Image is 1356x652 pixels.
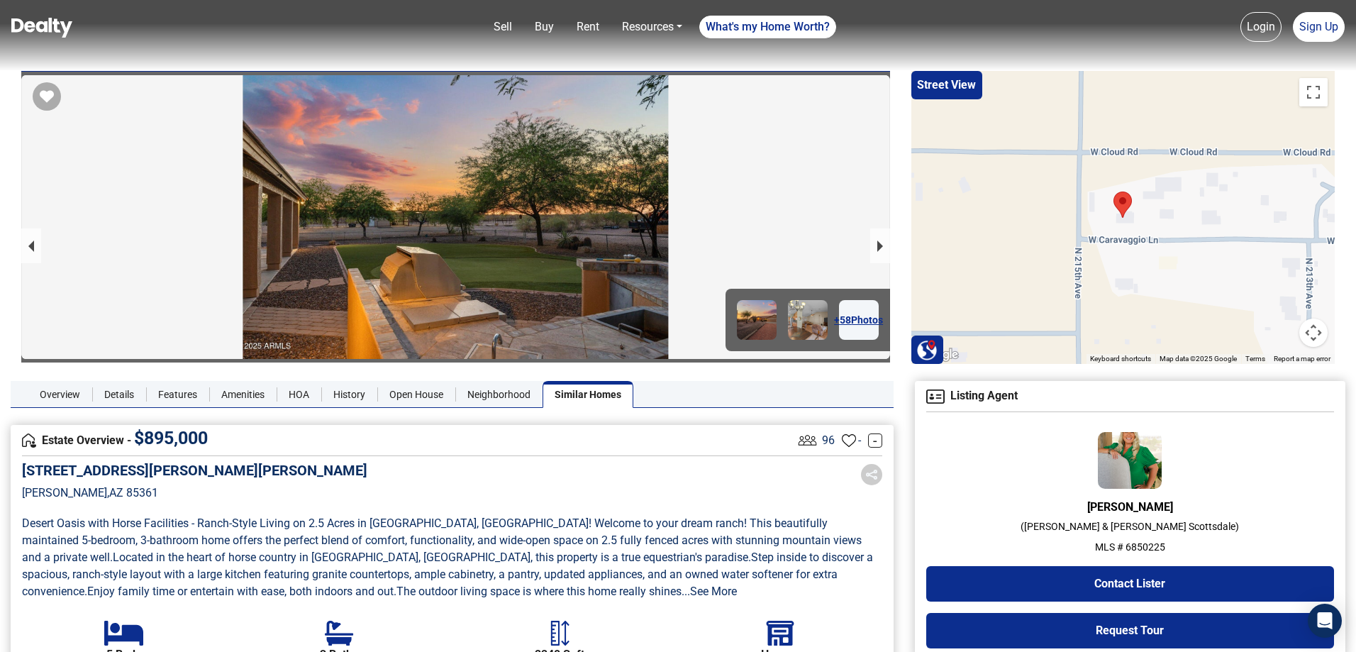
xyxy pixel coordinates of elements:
[1293,12,1345,42] a: Sign Up
[926,566,1334,602] button: Contact Lister
[146,381,209,408] a: Features
[22,485,367,502] p: [PERSON_NAME] , AZ 85361
[839,300,879,340] a: +58Photos
[377,381,455,408] a: Open House
[1160,355,1237,363] span: Map data ©2025 Google
[87,585,396,598] span: Enjoy family time or entertain with ease, both indoors and out .
[22,433,795,448] h4: Estate Overview -
[926,540,1334,555] p: MLS # 6850225
[571,13,605,41] a: Rent
[926,500,1334,514] h6: [PERSON_NAME]
[113,551,751,564] span: Located in the heart of horse country in [GEOGRAPHIC_DATA], [GEOGRAPHIC_DATA], this property is a...
[92,381,146,408] a: Details
[870,228,890,263] button: next slide / item
[616,13,688,41] a: Resources
[1098,432,1162,489] img: Agent
[1245,355,1265,363] a: Terms (opens in new tab)
[699,16,836,38] a: What's my Home Worth?
[22,462,367,479] h5: [STREET_ADDRESS][PERSON_NAME][PERSON_NAME]
[868,433,882,448] a: -
[822,432,835,449] span: 96
[858,432,861,449] span: -
[209,381,277,408] a: Amenities
[795,428,820,453] img: Listing View
[321,381,377,408] a: History
[396,585,682,598] span: The outdoor living space is where this home really shines
[1308,604,1342,638] div: Open Intercom Messenger
[22,433,36,448] img: Overview
[916,339,938,360] img: Search Homes at Dealty
[926,613,1334,648] button: Request Tour
[911,71,982,99] button: Street View
[1299,78,1328,106] button: Toggle fullscreen view
[488,13,518,41] a: Sell
[455,381,543,408] a: Neighborhood
[21,228,41,263] button: previous slide / item
[737,300,777,340] img: Image
[842,433,856,448] img: Favourites
[926,519,1334,534] p: ( [PERSON_NAME] & [PERSON_NAME] Scottsdale )
[682,585,737,598] a: ...See More
[529,13,560,41] a: Buy
[1090,354,1151,364] button: Keyboard shortcuts
[788,300,828,340] img: Image
[543,381,633,408] a: Similar Homes
[11,18,72,38] img: Dealty - Buy, Sell & Rent Homes
[926,389,945,404] img: Agent
[1299,319,1328,347] button: Map camera controls
[22,516,865,564] span: Desert Oasis with Horse Facilities - Ranch-Style Living on 2.5 Acres in [GEOGRAPHIC_DATA], [GEOGR...
[134,428,208,448] span: $ 895,000
[28,381,92,408] a: Overview
[926,389,1334,404] h4: Listing Agent
[1274,355,1330,363] a: Report a map error
[7,609,50,652] iframe: BigID CMP Widget
[1240,12,1282,42] a: Login
[22,551,876,598] span: Step inside to discover a spacious, ranch-style layout with a large kitchen featuring granite cou...
[277,381,321,408] a: HOA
